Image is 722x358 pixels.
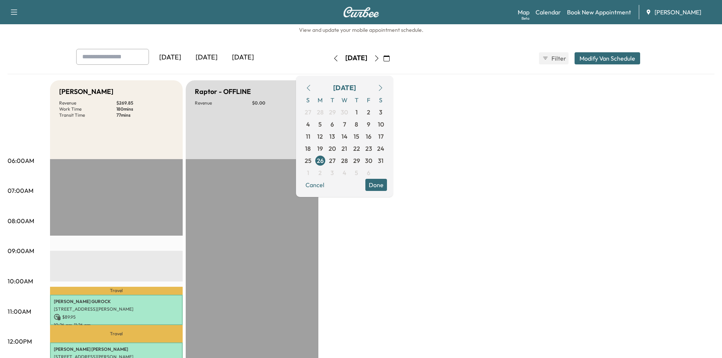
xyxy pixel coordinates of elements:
span: 17 [378,132,384,141]
p: 10:00AM [8,277,33,286]
span: 3 [330,168,334,177]
span: 30 [365,156,372,165]
span: M [314,94,326,106]
h6: View and update your mobile appointment schedule. [8,26,714,34]
span: 29 [353,156,360,165]
span: [PERSON_NAME] [655,8,701,17]
span: 2 [318,168,322,177]
div: [DATE] [333,83,356,93]
span: 5 [318,120,322,129]
p: 77 mins [116,112,174,118]
span: 1 [307,168,309,177]
span: 20 [329,144,336,153]
span: T [326,94,338,106]
span: 28 [317,108,324,117]
button: Cancel [302,179,328,191]
p: Revenue [195,100,252,106]
span: 30 [341,108,348,117]
p: $ 0.00 [252,100,309,106]
p: [PERSON_NAME] [PERSON_NAME] [54,346,179,352]
span: 13 [329,132,335,141]
div: [DATE] [345,53,367,63]
span: 26 [317,156,324,165]
span: 1 [356,108,358,117]
span: 7 [343,120,346,129]
span: Filter [551,54,565,63]
span: 15 [354,132,359,141]
span: 8 [355,120,358,129]
span: 14 [341,132,348,141]
span: 12 [317,132,323,141]
span: 11 [306,132,310,141]
span: S [375,94,387,106]
p: 09:00AM [8,246,34,255]
span: 24 [377,144,384,153]
h5: [PERSON_NAME] [59,86,113,97]
p: Revenue [59,100,116,106]
button: Modify Van Schedule [575,52,640,64]
p: 06:00AM [8,156,34,165]
span: 25 [305,156,312,165]
span: 10 [378,120,384,129]
p: 180 mins [116,106,174,112]
p: Travel [50,287,183,294]
button: Filter [539,52,569,64]
img: Curbee Logo [343,7,379,17]
p: $ 269.85 [116,100,174,106]
span: 16 [366,132,371,141]
span: 19 [317,144,323,153]
a: Book New Appointment [567,8,631,17]
span: 27 [329,156,335,165]
span: 29 [329,108,336,117]
span: 22 [353,144,360,153]
button: Done [365,179,387,191]
p: 11:00AM [8,307,31,316]
p: $ 89.95 [54,314,179,320]
span: W [338,94,351,106]
p: Travel [50,325,183,342]
p: 12:00PM [8,337,32,346]
h5: Raptor - OFFLINE [195,86,251,97]
span: 4 [343,168,346,177]
p: 10:26 am - 11:26 am [54,322,179,328]
span: 3 [379,108,382,117]
a: MapBeta [518,8,529,17]
div: [DATE] [225,49,261,66]
div: [DATE] [188,49,225,66]
p: Transit Time [59,112,116,118]
p: [PERSON_NAME] GUROCK [54,299,179,305]
span: 27 [305,108,311,117]
p: 08:00AM [8,216,34,225]
span: 23 [365,144,372,153]
p: Work Time [59,106,116,112]
span: 28 [341,156,348,165]
div: [DATE] [152,49,188,66]
p: [STREET_ADDRESS][PERSON_NAME] [54,306,179,312]
span: S [302,94,314,106]
span: 2 [367,108,370,117]
span: 4 [306,120,310,129]
span: 6 [330,120,334,129]
p: 07:00AM [8,186,33,195]
span: 9 [367,120,370,129]
span: 18 [305,144,311,153]
span: 5 [355,168,358,177]
a: Calendar [536,8,561,17]
span: F [363,94,375,106]
span: 21 [341,144,347,153]
span: 31 [378,156,384,165]
span: 6 [367,168,370,177]
div: Beta [522,16,529,21]
span: T [351,94,363,106]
